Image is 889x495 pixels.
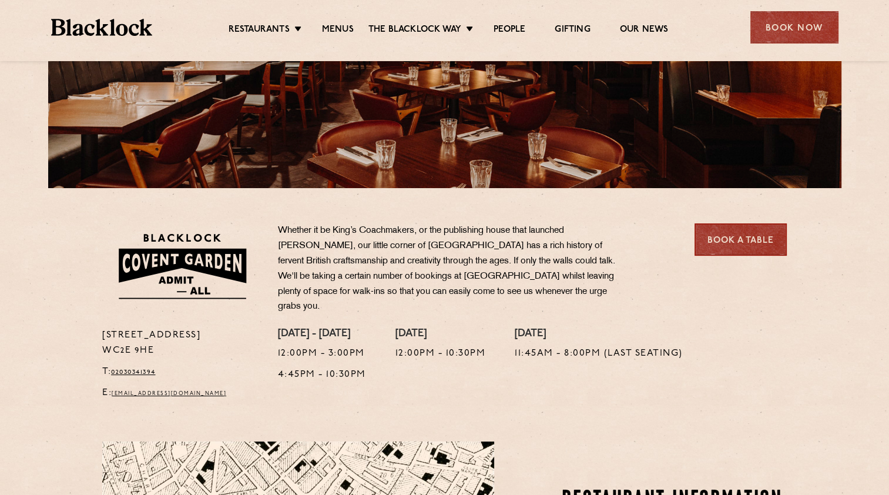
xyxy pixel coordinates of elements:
a: Gifting [555,24,590,37]
p: Whether it be King’s Coachmakers, or the publishing house that launched [PERSON_NAME], our little... [278,223,625,315]
p: E: [102,386,260,401]
a: Menus [322,24,354,37]
a: Our News [620,24,669,37]
a: People [494,24,525,37]
p: 11:45am - 8:00pm (Last Seating) [515,346,683,362]
p: 12:00pm - 3:00pm [278,346,366,362]
a: The Blacklock Way [368,24,461,37]
p: [STREET_ADDRESS] WC2E 9HE [102,328,260,359]
div: Book Now [750,11,838,44]
h4: [DATE] [395,328,486,341]
img: BL_Textured_Logo-footer-cropped.svg [51,19,153,36]
h4: [DATE] - [DATE] [278,328,366,341]
a: [EMAIL_ADDRESS][DOMAIN_NAME] [112,391,226,396]
p: 12:00pm - 10:30pm [395,346,486,362]
img: BLA_1470_CoventGarden_Website_Solid.svg [102,223,260,309]
a: Restaurants [229,24,290,37]
a: 02030341394 [111,369,156,376]
p: 4:45pm - 10:30pm [278,367,366,383]
p: T: [102,364,260,380]
a: Book a Table [695,223,787,256]
h4: [DATE] [515,328,683,341]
